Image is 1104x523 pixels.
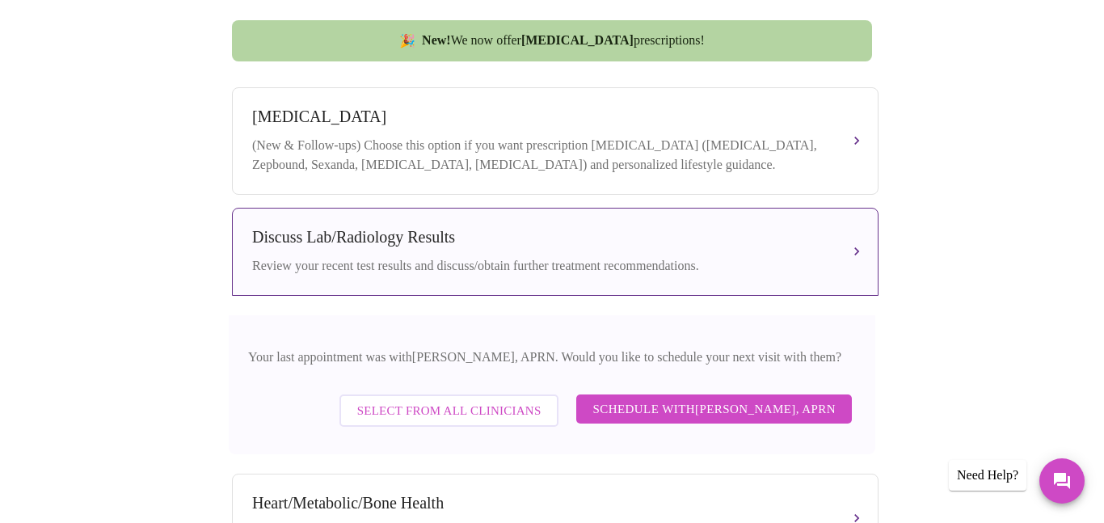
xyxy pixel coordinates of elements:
[248,348,856,367] p: Your last appointment was with [PERSON_NAME], APRN . Would you like to schedule your next visit w...
[422,33,705,48] span: We now offer prescriptions!
[252,256,826,276] div: Review your recent test results and discuss/obtain further treatment recommendations.
[592,399,836,420] span: Schedule with [PERSON_NAME], APRN
[232,87,879,195] button: [MEDICAL_DATA](New & Follow-ups) Choose this option if you want prescription [MEDICAL_DATA] ([MED...
[399,33,415,49] span: new
[1039,458,1085,504] button: Messages
[357,400,541,421] span: Select from All Clinicians
[339,394,559,427] button: Select from All Clinicians
[521,33,634,47] strong: [MEDICAL_DATA]
[252,136,826,175] div: (New & Follow-ups) Choose this option if you want prescription [MEDICAL_DATA] ([MEDICAL_DATA], Ze...
[252,108,826,126] div: [MEDICAL_DATA]
[576,394,852,424] button: Schedule with[PERSON_NAME], APRN
[422,33,451,47] strong: New!
[949,460,1026,491] div: Need Help?
[252,494,826,512] div: Heart/Metabolic/Bone Health
[232,208,879,296] button: Discuss Lab/Radiology ResultsReview your recent test results and discuss/obtain further treatment...
[252,228,826,247] div: Discuss Lab/Radiology Results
